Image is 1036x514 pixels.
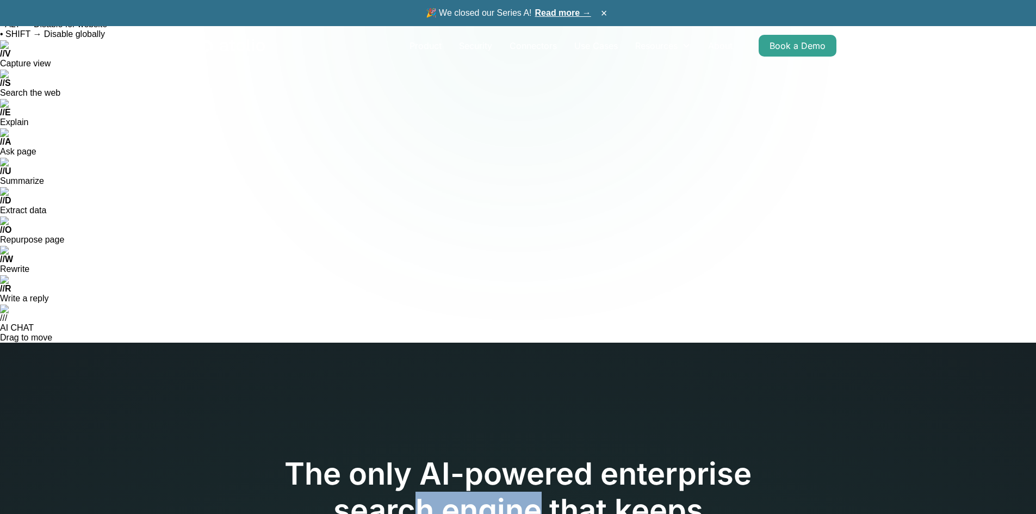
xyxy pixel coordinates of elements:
div: Resources [626,35,699,57]
a: Security [450,35,501,57]
a: Book a Demo [759,35,836,57]
a: About [699,35,741,57]
button: × [598,7,611,19]
a: home [200,39,265,53]
a: Product [401,35,450,57]
div: Resources [635,39,678,52]
span: 🎉 We closed our Series A! [426,7,591,20]
a: Read more → [535,8,591,17]
a: Use Cases [566,35,626,57]
a: Connectors [501,35,566,57]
